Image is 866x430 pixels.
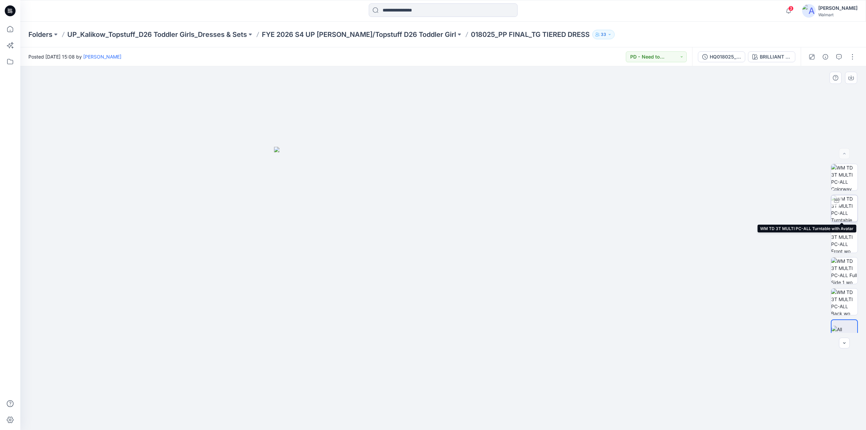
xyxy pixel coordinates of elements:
[831,257,858,284] img: WM TD 3T MULTI PC-ALL Full Side 1 wo Avatar
[710,53,741,61] div: HQ018025_PP FINAL
[831,326,857,340] img: All colorways
[760,53,791,61] div: BRILLIANT RED
[831,195,858,222] img: WM TD 3T MULTI PC-ALL Turntable with Avatar
[471,30,590,39] p: 018025_PP FINAL_TG TIERED DRESS
[83,54,121,60] a: [PERSON_NAME]
[831,226,858,253] img: WM TD 3T MULTI PC-ALL Front wo Avatar
[818,12,858,17] div: Walmart
[698,51,745,62] button: HQ018025_PP FINAL
[601,31,606,38] p: 33
[748,51,795,62] button: BRILLIANT RED
[28,53,121,60] span: Posted [DATE] 15:08 by
[818,4,858,12] div: [PERSON_NAME]
[820,51,831,62] button: Details
[831,289,858,315] img: WM TD 3T MULTI PC-ALL Back wo Avatar
[592,30,615,39] button: 33
[28,30,52,39] a: Folders
[67,30,247,39] a: UP_Kalikow_Topstuff_D26 Toddler Girls_Dresses & Sets
[831,164,858,190] img: WM TD 3T MULTI PC-ALL Colorway wo Avatar
[802,4,816,18] img: avatar
[788,6,794,11] span: 3
[262,30,456,39] a: FYE 2026 S4 UP [PERSON_NAME]/Topstuff D26 Toddler Girl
